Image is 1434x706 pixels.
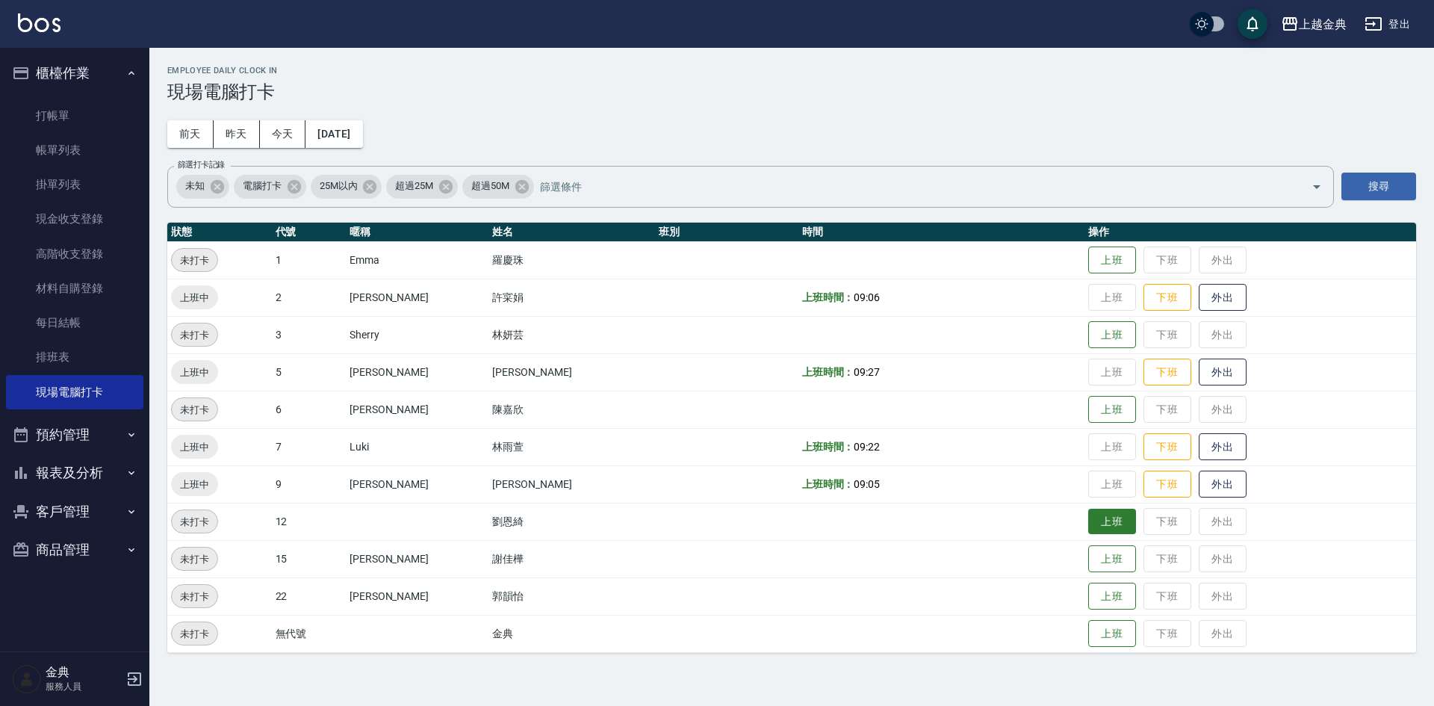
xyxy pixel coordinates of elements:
[488,391,655,428] td: 陳嘉欣
[172,253,217,268] span: 未打卡
[1143,359,1191,386] button: 下班
[1084,223,1416,242] th: 操作
[655,223,798,242] th: 班別
[1143,433,1191,461] button: 下班
[46,665,122,680] h5: 金典
[171,365,218,380] span: 上班中
[802,478,854,490] b: 上班時間：
[172,514,217,530] span: 未打卡
[462,179,518,193] span: 超過50M
[167,223,272,242] th: 狀態
[167,81,1416,102] h3: 現場電腦打卡
[346,465,489,503] td: [PERSON_NAME]
[171,439,218,455] span: 上班中
[1143,284,1191,312] button: 下班
[272,428,346,465] td: 7
[1088,583,1136,610] button: 上班
[854,291,880,303] span: 09:06
[1199,284,1247,312] button: 外出
[1088,509,1136,535] button: 上班
[214,120,260,148] button: 昨天
[272,503,346,540] td: 12
[6,167,143,202] a: 掛單列表
[1199,471,1247,498] button: 外出
[488,428,655,465] td: 林雨萱
[172,589,217,604] span: 未打卡
[305,120,362,148] button: [DATE]
[854,441,880,453] span: 09:22
[6,375,143,409] a: 現場電腦打卡
[1088,620,1136,648] button: 上班
[172,402,217,418] span: 未打卡
[272,279,346,316] td: 2
[488,615,655,652] td: 金典
[6,99,143,133] a: 打帳單
[798,223,1084,242] th: 時間
[311,179,367,193] span: 25M以內
[167,120,214,148] button: 前天
[272,316,346,353] td: 3
[272,540,346,578] td: 15
[1305,175,1329,199] button: Open
[234,179,291,193] span: 電腦打卡
[488,465,655,503] td: [PERSON_NAME]
[178,159,225,170] label: 篩選打卡記錄
[488,540,655,578] td: 謝佳樺
[1088,321,1136,349] button: 上班
[346,540,489,578] td: [PERSON_NAME]
[167,66,1416,75] h2: Employee Daily Clock In
[346,241,489,279] td: Emma
[12,664,42,694] img: Person
[802,441,854,453] b: 上班時間：
[6,453,143,492] button: 報表及分析
[6,54,143,93] button: 櫃檯作業
[802,291,854,303] b: 上班時間：
[6,530,143,569] button: 商品管理
[1088,396,1136,424] button: 上班
[172,551,217,567] span: 未打卡
[1199,359,1247,386] button: 外出
[346,578,489,615] td: [PERSON_NAME]
[1088,545,1136,573] button: 上班
[854,478,880,490] span: 09:05
[172,626,217,642] span: 未打卡
[272,615,346,652] td: 無代號
[1088,247,1136,274] button: 上班
[272,578,346,615] td: 22
[6,306,143,340] a: 每日結帳
[260,120,306,148] button: 今天
[536,173,1285,199] input: 篩選條件
[6,133,143,167] a: 帳單列表
[6,340,143,374] a: 排班表
[802,366,854,378] b: 上班時間：
[1143,471,1191,498] button: 下班
[6,202,143,236] a: 現金收支登錄
[488,223,655,242] th: 姓名
[1199,433,1247,461] button: 外出
[346,428,489,465] td: Luki
[1238,9,1267,39] button: save
[176,175,229,199] div: 未知
[1359,10,1416,38] button: 登出
[18,13,60,32] img: Logo
[176,179,214,193] span: 未知
[1299,15,1347,34] div: 上越金典
[346,353,489,391] td: [PERSON_NAME]
[386,179,442,193] span: 超過25M
[386,175,458,199] div: 超過25M
[171,477,218,492] span: 上班中
[346,279,489,316] td: [PERSON_NAME]
[488,241,655,279] td: 羅慶珠
[311,175,382,199] div: 25M以內
[462,175,534,199] div: 超過50M
[854,366,880,378] span: 09:27
[6,415,143,454] button: 預約管理
[46,680,122,693] p: 服務人員
[6,492,143,531] button: 客戶管理
[1275,9,1353,40] button: 上越金典
[346,316,489,353] td: Sherry
[488,279,655,316] td: 許寀娟
[272,241,346,279] td: 1
[272,353,346,391] td: 5
[234,175,306,199] div: 電腦打卡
